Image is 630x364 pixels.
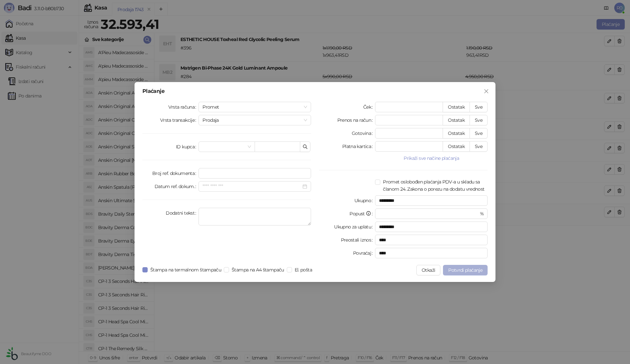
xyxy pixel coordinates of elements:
[199,168,311,179] input: Broj ref. dokumenta
[484,89,489,94] span: close
[448,267,482,273] span: Potvrdi plaćanje
[481,86,492,96] button: Close
[354,195,375,206] label: Ukupno
[199,208,311,225] textarea: Dodatni tekst
[142,89,488,94] div: Plaćanje
[470,102,488,112] button: Sve
[168,102,199,112] label: Vrsta računa
[470,128,488,139] button: Sve
[202,115,307,125] span: Prodaja
[166,208,199,218] label: Dodatni tekst
[416,265,440,275] button: Otkaži
[155,181,199,192] label: Datum ref. dokum.
[349,208,375,219] label: Popust
[443,141,470,152] button: Ostatak
[443,265,488,275] button: Potvrdi plaćanje
[353,248,375,258] label: Povraćaj
[334,222,375,232] label: Ukupno za uplatu
[342,141,375,152] label: Platna kartica
[202,102,307,112] span: Promet
[375,154,488,162] button: Prikaži sve načine plaćanja
[443,115,470,125] button: Ostatak
[292,266,315,273] span: El. pošta
[470,141,488,152] button: Sve
[341,235,375,245] label: Preostali iznos
[481,89,492,94] span: Zatvori
[379,209,478,219] input: Popust
[229,266,287,273] span: Štampa na A4 štampaču
[152,168,199,179] label: Broj ref. dokumenta
[160,115,199,125] label: Vrsta transakcije
[363,102,375,112] label: Ček
[470,115,488,125] button: Sve
[352,128,375,139] label: Gotovina
[148,266,224,273] span: Štampa na termalnom štampaču
[176,141,199,152] label: ID kupca
[380,178,488,193] span: Promet oslobođen plaćanja PDV-a u skladu sa članom 24. Zakona o porezu na dodatu vrednost
[443,128,470,139] button: Ostatak
[337,115,375,125] label: Prenos na račun
[443,102,470,112] button: Ostatak
[202,183,301,190] input: Datum ref. dokum.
